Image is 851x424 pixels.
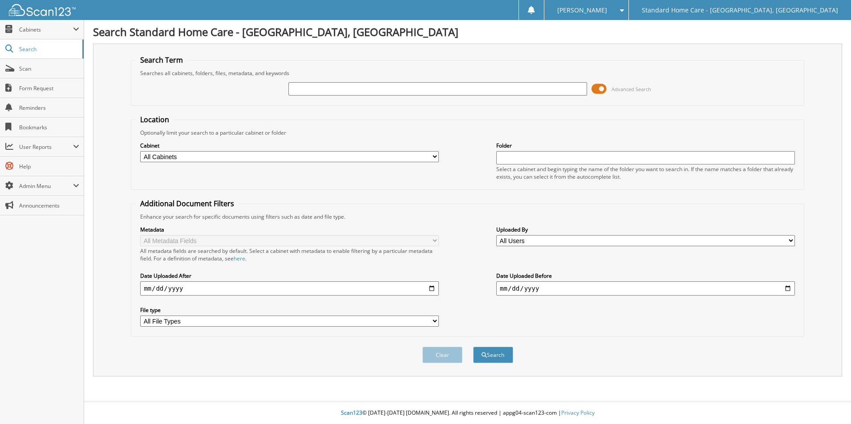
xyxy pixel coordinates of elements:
legend: Additional Document Filters [136,199,239,208]
label: Uploaded By [496,226,795,233]
label: Date Uploaded Before [496,272,795,280]
label: Cabinet [140,142,439,149]
span: Search [19,45,78,53]
span: Help [19,163,79,170]
div: Optionally limit your search to a particular cabinet or folder [136,129,799,136]
legend: Location [136,115,174,124]
span: Advanced Search [612,86,651,92]
span: User Reports [19,143,73,151]
span: Bookmarks [19,124,79,131]
div: All metadata fields are searched by default. Select a cabinet with metadata to enable filtering b... [140,247,439,262]
img: scan123-logo-white.svg [9,4,76,16]
div: Enhance your search for specific documents using filters such as date and file type. [136,213,799,220]
legend: Search Term [136,55,187,65]
span: Admin Menu [19,182,73,190]
h1: Search Standard Home Care - [GEOGRAPHIC_DATA], [GEOGRAPHIC_DATA] [93,24,842,39]
button: Clear [422,347,462,363]
label: Date Uploaded After [140,272,439,280]
div: © [DATE]-[DATE] [DOMAIN_NAME]. All rights reserved | appg04-scan123-com | [84,402,851,424]
button: Search [473,347,513,363]
iframe: Chat Widget [806,381,851,424]
span: Form Request [19,84,79,92]
span: Scan123 [341,409,362,416]
span: [PERSON_NAME] [557,8,607,13]
div: Select a cabinet and begin typing the name of the folder you want to search in. If the name match... [496,165,795,180]
span: Cabinets [19,26,73,33]
label: Metadata [140,226,439,233]
a: Privacy Policy [561,409,595,416]
label: Folder [496,142,795,149]
input: start [140,281,439,296]
label: File type [140,306,439,314]
span: Scan [19,65,79,72]
a: here [234,255,245,262]
div: Searches all cabinets, folders, files, metadata, and keywords [136,69,799,77]
span: Standard Home Care - [GEOGRAPHIC_DATA], [GEOGRAPHIC_DATA] [642,8,838,13]
span: Announcements [19,202,79,209]
input: end [496,281,795,296]
span: Reminders [19,104,79,112]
